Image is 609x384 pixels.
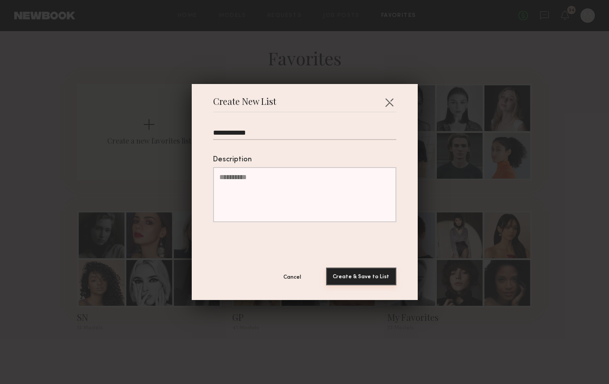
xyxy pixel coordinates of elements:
[266,268,319,286] button: Cancel
[213,167,396,222] textarea: Description
[326,268,396,285] button: Create & Save to List
[213,156,396,164] div: Description
[213,98,276,112] span: Create New List
[382,95,396,109] button: Close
